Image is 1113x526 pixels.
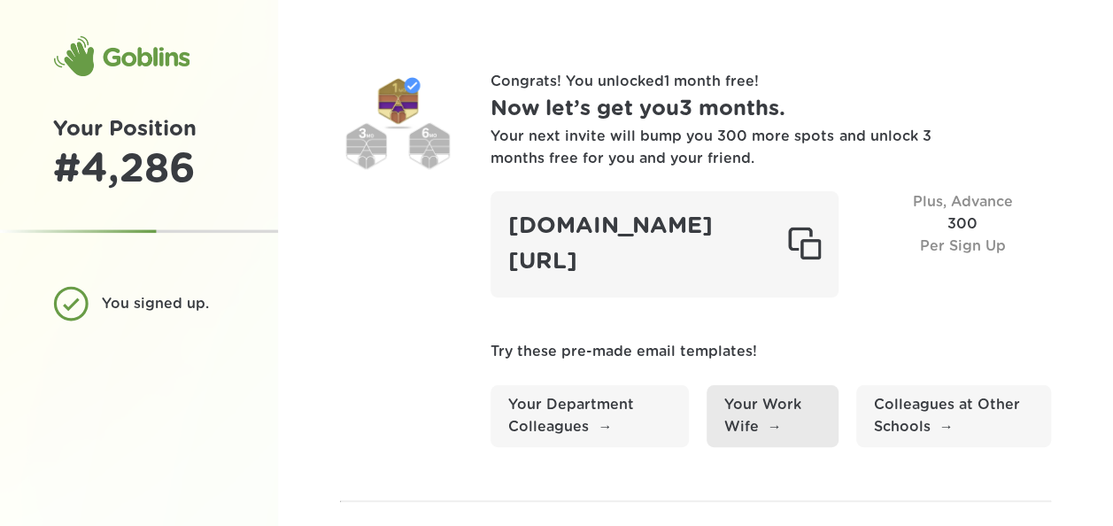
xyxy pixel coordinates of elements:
[491,341,1051,363] p: Try these pre-made email templates!
[53,113,225,146] h1: Your Position
[53,146,225,194] div: # 4,286
[913,195,1013,209] span: Plus, Advance
[856,385,1051,447] a: Colleagues at Other Schools
[53,35,189,78] div: Goblins
[491,93,1051,126] h1: Now let’s get you 3 months .
[874,191,1051,297] div: 300
[920,239,1006,253] span: Per Sign Up
[491,191,839,297] div: [DOMAIN_NAME][URL]
[491,385,688,447] a: Your Department Colleagues
[491,71,1051,93] p: Congrats! You unlocked 1 month free !
[491,126,933,170] div: Your next invite will bump you 300 more spots and unlock 3 months free for you and your friend.
[102,293,212,315] div: You signed up.
[707,385,839,447] a: Your Work Wife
